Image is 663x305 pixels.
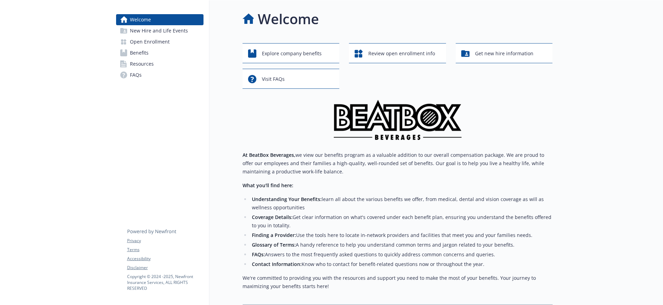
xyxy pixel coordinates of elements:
[116,58,203,69] a: Resources
[116,69,203,80] a: FAQs
[258,9,319,29] h1: Welcome
[250,213,553,230] li: Get clear information on what's covered under each benefit plan, ensuring you understand the bene...
[456,43,553,63] button: Get new hire information
[243,152,295,158] strong: At BeatBox Beverages,
[252,241,296,248] strong: Glossary of Terms:
[252,261,302,267] strong: Contact Information:
[349,43,446,63] button: Review open enrollment info
[334,100,462,140] img: overview page banner
[243,151,553,176] p: we view our benefits program as a valuable addition to our overall compensation package. We are p...
[130,36,170,47] span: Open Enrollment
[250,250,553,259] li: Answers to the most frequently asked questions to quickly address common concerns and queries.
[130,69,142,80] span: FAQs
[243,43,340,63] button: Explore company benefits
[116,47,203,58] a: Benefits
[262,73,285,86] span: Visit FAQs
[130,47,149,58] span: Benefits
[127,265,203,271] a: Disclaimer
[127,256,203,262] a: Accessibility
[127,247,203,253] a: Terms
[130,58,154,69] span: Resources
[262,47,322,60] span: Explore company benefits
[252,214,293,220] strong: Coverage Details:
[368,47,435,60] span: Review open enrollment info
[243,182,293,189] strong: What you'll find here:
[475,47,533,60] span: Get new hire information
[252,251,265,258] strong: FAQs:
[116,14,203,25] a: Welcome
[116,36,203,47] a: Open Enrollment
[250,231,553,239] li: Use the tools here to locate in-network providers and facilities that meet you and your families ...
[250,195,553,212] li: learn all about the various benefits we offer, from medical, dental and vision coverage as will a...
[243,274,553,290] p: We're committed to providing you with the resources and support you need to make the most of your...
[252,196,322,202] strong: Understanding Your Benefits:
[252,232,296,238] strong: Finding a Provider:
[250,241,553,249] li: A handy reference to help you understand common terms and jargon related to your benefits.
[250,260,553,268] li: Know who to contact for benefit-related questions now or throughout the year.
[116,25,203,36] a: New Hire and Life Events
[130,25,188,36] span: New Hire and Life Events
[127,274,203,291] p: Copyright © 2024 - 2025 , Newfront Insurance Services, ALL RIGHTS RESERVED
[243,69,340,89] button: Visit FAQs
[130,14,151,25] span: Welcome
[127,238,203,244] a: Privacy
